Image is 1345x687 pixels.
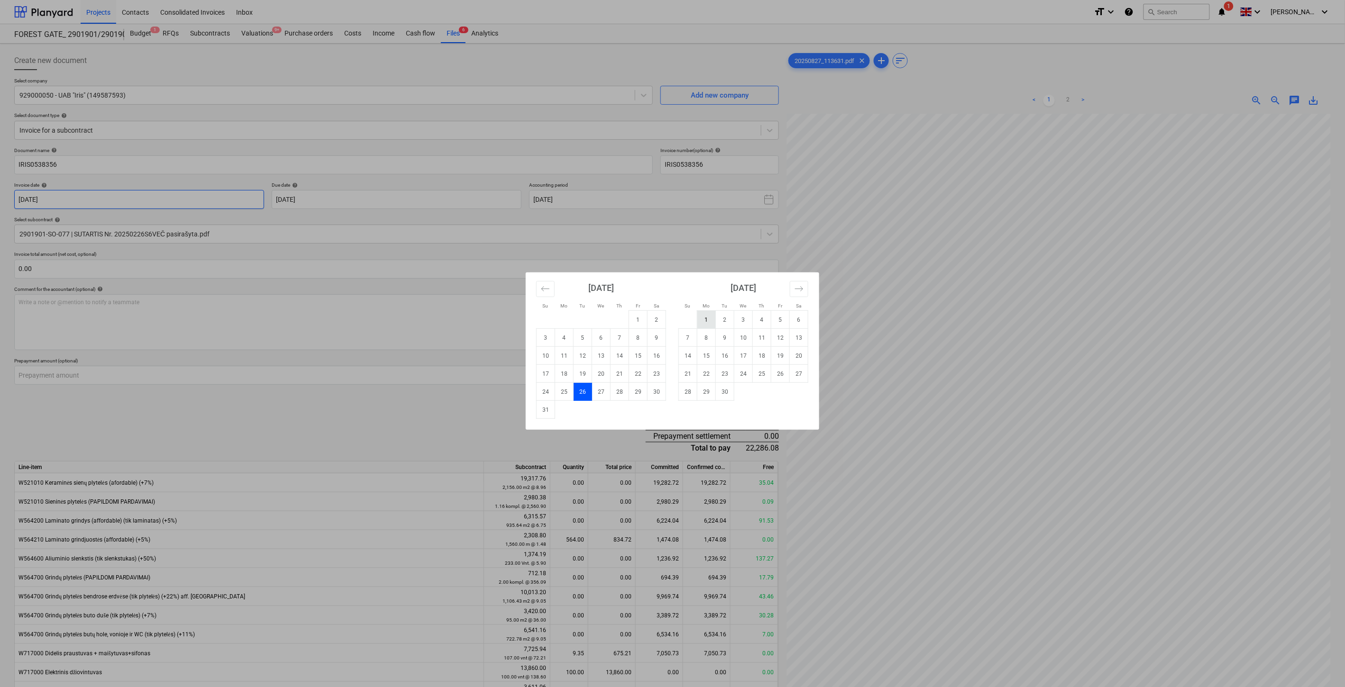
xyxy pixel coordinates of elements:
[778,303,782,308] small: Fr
[679,347,697,365] td: Sunday, September 14, 2025
[753,329,771,347] td: Thursday, September 11, 2025
[679,383,697,401] td: Sunday, September 28, 2025
[679,329,697,347] td: Sunday, September 7, 2025
[697,383,716,401] td: Monday, September 29, 2025
[592,347,611,365] td: Wednesday, August 13, 2025
[790,365,808,383] td: Saturday, September 27, 2025
[697,347,716,365] td: Monday, September 15, 2025
[537,383,555,401] td: Sunday, August 24, 2025
[555,383,574,401] td: Monday, August 25, 2025
[555,329,574,347] td: Monday, August 4, 2025
[790,329,808,347] td: Saturday, September 13, 2025
[574,347,592,365] td: Tuesday, August 12, 2025
[771,329,790,347] td: Friday, September 12, 2025
[648,383,666,401] td: Saturday, August 30, 2025
[560,303,567,308] small: Mo
[790,281,808,297] button: Move forward to switch to the next month.
[685,303,691,308] small: Su
[592,329,611,347] td: Wednesday, August 6, 2025
[648,347,666,365] td: Saturday, August 16, 2025
[734,347,753,365] td: Wednesday, September 17, 2025
[697,329,716,347] td: Monday, September 8, 2025
[555,365,574,383] td: Monday, August 18, 2025
[617,303,622,308] small: Th
[648,365,666,383] td: Saturday, August 23, 2025
[759,303,765,308] small: Th
[740,303,747,308] small: We
[648,329,666,347] td: Saturday, August 9, 2025
[537,329,555,347] td: Sunday, August 3, 2025
[592,383,611,401] td: Wednesday, August 27, 2025
[636,303,640,308] small: Fr
[537,347,555,365] td: Sunday, August 10, 2025
[771,311,790,329] td: Friday, September 5, 2025
[629,347,648,365] td: Friday, August 15, 2025
[722,303,728,308] small: Tu
[753,311,771,329] td: Thursday, September 4, 2025
[796,303,801,308] small: Sa
[734,311,753,329] td: Wednesday, September 3, 2025
[716,383,734,401] td: Tuesday, September 30, 2025
[580,303,586,308] small: Tu
[611,347,629,365] td: Thursday, August 14, 2025
[629,329,648,347] td: Friday, August 8, 2025
[753,347,771,365] td: Thursday, September 18, 2025
[648,311,666,329] td: Saturday, August 2, 2025
[716,311,734,329] td: Tuesday, September 2, 2025
[753,365,771,383] td: Thursday, September 25, 2025
[1298,642,1345,687] iframe: Chat Widget
[537,401,555,419] td: Sunday, August 31, 2025
[654,303,659,308] small: Sa
[716,347,734,365] td: Tuesday, September 16, 2025
[611,365,629,383] td: Thursday, August 21, 2025
[536,281,555,297] button: Move backward to switch to the previous month.
[592,365,611,383] td: Wednesday, August 20, 2025
[526,272,819,430] div: Calendar
[716,329,734,347] td: Tuesday, September 9, 2025
[611,383,629,401] td: Thursday, August 28, 2025
[555,347,574,365] td: Monday, August 11, 2025
[537,365,555,383] td: Sunday, August 17, 2025
[697,365,716,383] td: Monday, September 22, 2025
[629,311,648,329] td: Friday, August 1, 2025
[543,303,549,308] small: Su
[734,365,753,383] td: Wednesday, September 24, 2025
[703,303,710,308] small: Mo
[598,303,604,308] small: We
[611,329,629,347] td: Thursday, August 7, 2025
[679,365,697,383] td: Sunday, September 21, 2025
[588,283,614,293] strong: [DATE]
[790,347,808,365] td: Saturday, September 20, 2025
[790,311,808,329] td: Saturday, September 6, 2025
[574,365,592,383] td: Tuesday, August 19, 2025
[574,329,592,347] td: Tuesday, August 5, 2025
[629,383,648,401] td: Friday, August 29, 2025
[734,329,753,347] td: Wednesday, September 10, 2025
[697,311,716,329] td: Monday, September 1, 2025
[771,347,790,365] td: Friday, September 19, 2025
[629,365,648,383] td: Friday, August 22, 2025
[731,283,756,293] strong: [DATE]
[716,365,734,383] td: Tuesday, September 23, 2025
[771,365,790,383] td: Friday, September 26, 2025
[574,383,592,401] td: Selected. Tuesday, August 26, 2025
